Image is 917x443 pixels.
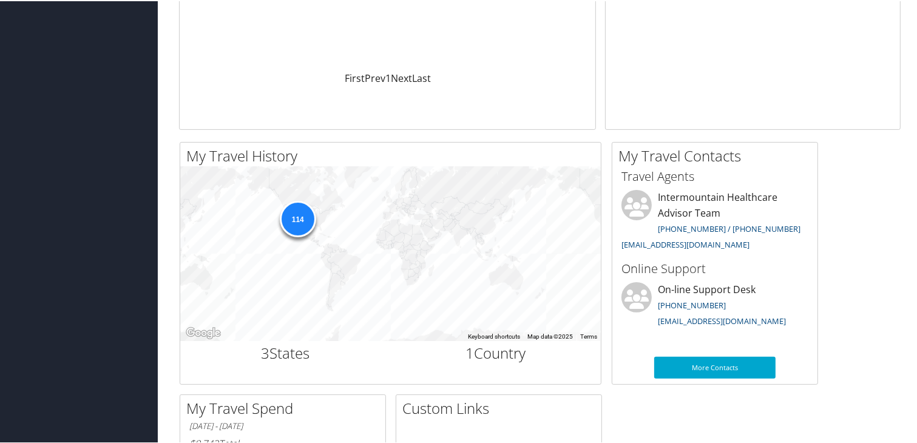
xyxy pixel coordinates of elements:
span: 3 [261,342,269,362]
h2: Country [400,342,592,362]
h2: My Travel Contacts [618,144,817,165]
a: More Contacts [654,356,776,377]
h2: States [189,342,382,362]
h3: Travel Agents [621,167,808,184]
button: Keyboard shortcuts [468,331,520,340]
h2: Custom Links [402,397,601,418]
a: [PHONE_NUMBER] [658,299,726,309]
a: Last [412,70,431,84]
li: Intermountain Healthcare Advisor Team [615,189,814,254]
a: Prev [365,70,385,84]
span: 1 [465,342,474,362]
a: [PHONE_NUMBER] / [PHONE_NUMBER] [658,222,800,233]
h6: [DATE] - [DATE] [189,419,376,431]
a: Next [391,70,412,84]
a: First [345,70,365,84]
a: Open this area in Google Maps (opens a new window) [183,324,223,340]
div: 114 [279,200,316,236]
span: Map data ©2025 [527,332,573,339]
h2: My Travel Spend [186,397,385,418]
a: [EMAIL_ADDRESS][DOMAIN_NAME] [621,238,750,249]
a: Terms (opens in new tab) [580,332,597,339]
a: 1 [385,70,391,84]
a: [EMAIL_ADDRESS][DOMAIN_NAME] [658,314,786,325]
img: Google [183,324,223,340]
h2: My Travel History [186,144,601,165]
h3: Online Support [621,259,808,276]
li: On-line Support Desk [615,281,814,331]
